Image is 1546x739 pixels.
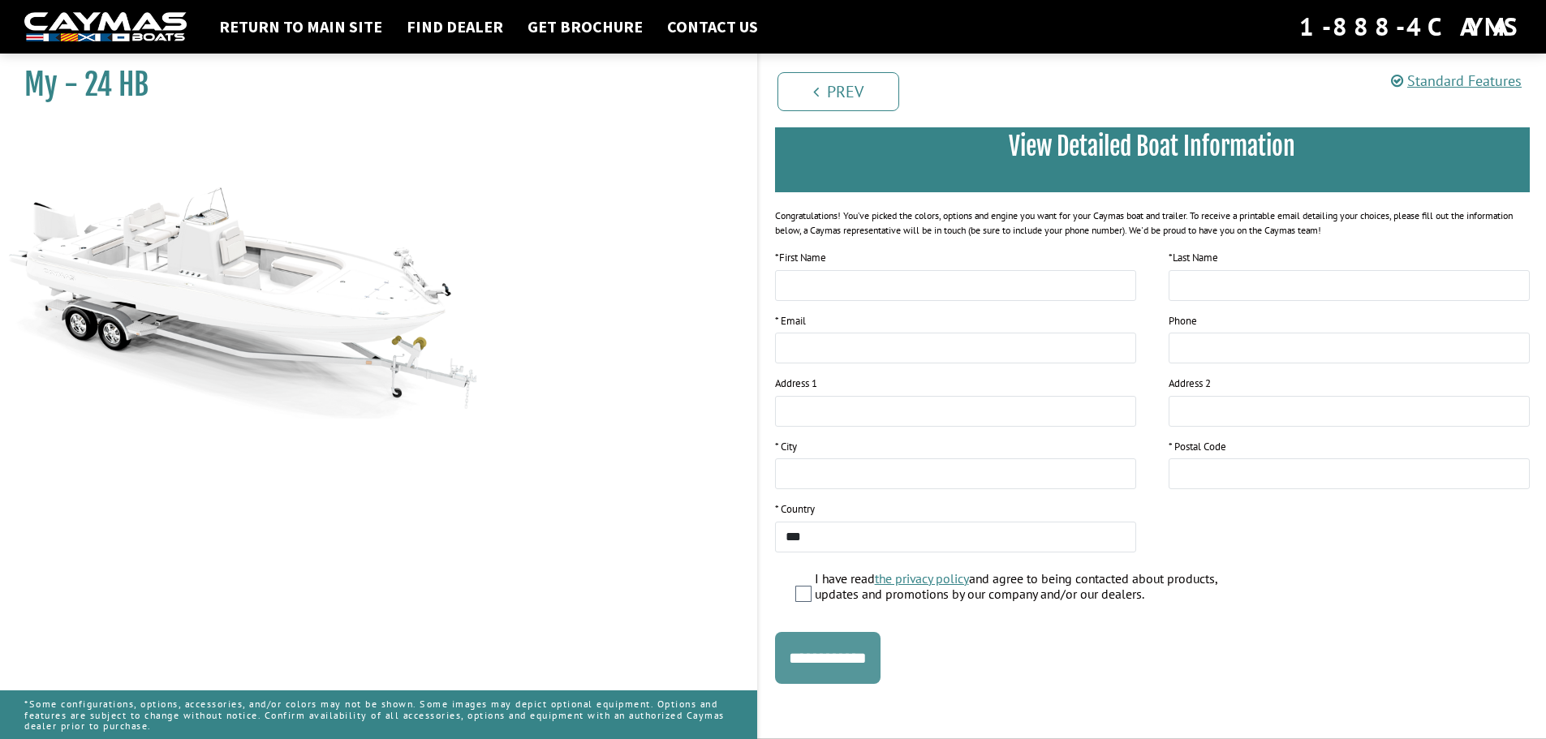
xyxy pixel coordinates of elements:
div: Congratulations! You’ve picked the colors, options and engine you want for your Caymas boat and t... [775,208,1531,238]
div: 1-888-4CAYMAS [1299,9,1522,45]
label: * City [775,439,797,455]
a: Standard Features [1391,71,1522,90]
label: I have read and agree to being contacted about products, updates and promotions by our company an... [815,571,1255,606]
label: Address 1 [775,376,817,392]
a: the privacy policy [875,570,969,586]
h1: My - 24 HB [24,67,717,103]
a: Contact Us [659,16,766,37]
label: Last Name [1169,250,1218,266]
label: Address 2 [1169,376,1211,392]
a: Prev [777,72,899,111]
img: white-logo-c9c8dbefe5ff5ceceb0f0178aa75bf4bb51f6bca0971e226c86eb53dfe498488.png [24,12,187,42]
label: Phone [1169,313,1197,329]
h3: View Detailed Boat Information [799,131,1506,161]
a: Find Dealer [398,16,511,37]
label: First Name [775,250,826,266]
p: *Some configurations, options, accessories, and/or colors may not be shown. Some images may depic... [24,690,733,739]
label: * Country [775,501,815,518]
a: Get Brochure [519,16,651,37]
label: * Email [775,313,806,329]
a: Return to main site [211,16,390,37]
label: * Postal Code [1169,439,1226,455]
